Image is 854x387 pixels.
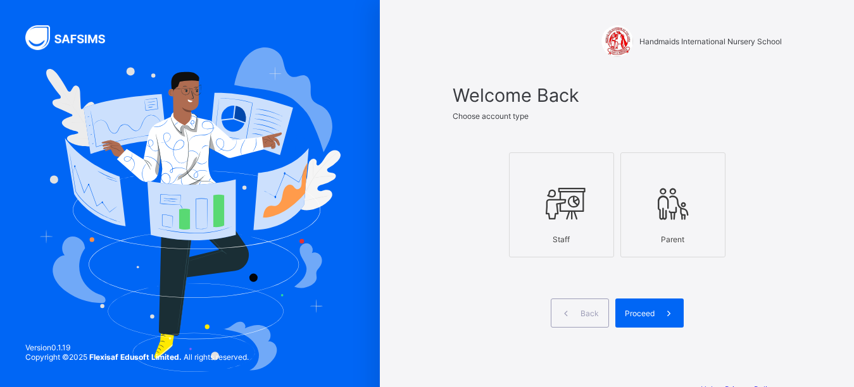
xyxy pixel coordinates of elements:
strong: Flexisaf Edusoft Limited. [89,352,182,362]
img: Hero Image [39,47,341,371]
span: Proceed [625,309,655,318]
img: SAFSIMS Logo [25,25,120,50]
div: Parent [627,228,719,250]
span: Handmaids International Nursery School [639,37,782,46]
span: Choose account type [453,111,529,121]
span: Welcome Back [453,84,782,106]
span: Version 0.1.19 [25,343,249,352]
span: Copyright © 2025 All rights reserved. [25,352,249,362]
div: Staff [516,228,607,250]
span: Back [581,309,599,318]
